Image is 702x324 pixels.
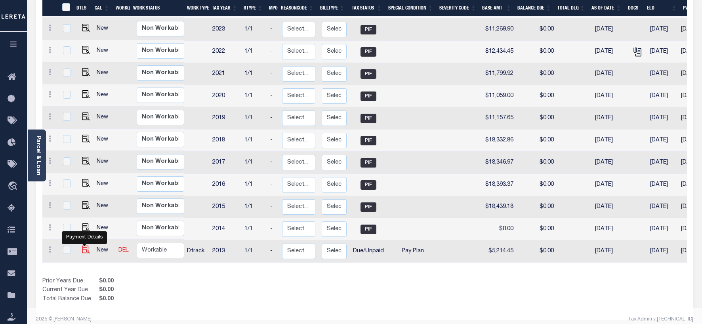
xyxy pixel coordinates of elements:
[647,107,678,130] td: [DATE]
[93,129,115,151] td: New
[361,202,376,212] span: PIF
[42,277,97,286] td: Prior Years Due
[647,152,678,174] td: [DATE]
[361,25,376,34] span: PIF
[267,240,279,263] td: -
[267,85,279,107] td: -
[361,91,376,101] span: PIF
[592,240,628,263] td: [DATE]
[241,152,267,174] td: 1/1
[482,19,517,41] td: $11,269.90
[517,152,557,174] td: $0.00
[402,248,424,254] span: Pay Plan
[592,130,628,152] td: [DATE]
[267,63,279,85] td: -
[647,196,678,218] td: [DATE]
[93,173,115,195] td: New
[517,174,557,196] td: $0.00
[8,181,20,192] i: travel_explore
[267,174,279,196] td: -
[241,196,267,218] td: 1/1
[482,174,517,196] td: $18,393.37
[30,316,365,323] div: 2025 © [PERSON_NAME].
[482,240,517,263] td: $5,214.45
[517,130,557,152] td: $0.00
[482,130,517,152] td: $18,332.86
[267,19,279,41] td: -
[267,130,279,152] td: -
[97,286,115,295] span: $0.00
[517,196,557,218] td: $0.00
[592,218,628,240] td: [DATE]
[93,151,115,173] td: New
[241,63,267,85] td: 1/1
[209,174,241,196] td: 2016
[361,180,376,190] span: PIF
[361,225,376,234] span: PIF
[209,41,241,63] td: 2022
[209,63,241,85] td: 2021
[482,63,517,85] td: $11,799.92
[350,240,387,263] td: Due/Unpaid
[647,19,678,41] td: [DATE]
[241,174,267,196] td: 1/1
[482,218,517,240] td: $0.00
[267,107,279,130] td: -
[361,47,376,57] span: PIF
[517,107,557,130] td: $0.00
[267,218,279,240] td: -
[267,41,279,63] td: -
[184,240,209,263] td: Dtrack
[482,85,517,107] td: $11,059.00
[592,19,628,41] td: [DATE]
[209,152,241,174] td: 2017
[592,174,628,196] td: [DATE]
[241,85,267,107] td: 1/1
[517,19,557,41] td: $0.00
[647,240,678,263] td: [DATE]
[482,196,517,218] td: $18,439.18
[647,218,678,240] td: [DATE]
[241,107,267,130] td: 1/1
[35,135,41,175] a: Parcel & Loan
[42,286,97,295] td: Current Year Due
[93,240,115,262] td: New
[517,41,557,63] td: $0.00
[93,107,115,129] td: New
[267,196,279,218] td: -
[647,85,678,107] td: [DATE]
[241,130,267,152] td: 1/1
[517,85,557,107] td: $0.00
[361,69,376,79] span: PIF
[267,152,279,174] td: -
[209,130,241,152] td: 2018
[361,114,376,123] span: PIF
[361,158,376,168] span: PIF
[482,107,517,130] td: $11,157.65
[647,63,678,85] td: [DATE]
[241,19,267,41] td: 1/1
[62,231,107,244] div: Payment Details
[592,152,628,174] td: [DATE]
[482,152,517,174] td: $18,346.97
[592,63,628,85] td: [DATE]
[118,248,129,253] a: DEL
[93,18,115,40] td: New
[361,136,376,145] span: PIF
[42,295,97,303] td: Total Balance Due
[370,316,693,323] div: Tax Admin v.[TECHNICAL_ID]
[592,41,628,63] td: [DATE]
[592,85,628,107] td: [DATE]
[209,240,241,263] td: 2013
[517,240,557,263] td: $0.00
[241,218,267,240] td: 1/1
[93,62,115,84] td: New
[647,174,678,196] td: [DATE]
[241,240,267,263] td: 1/1
[93,40,115,62] td: New
[241,41,267,63] td: 1/1
[209,196,241,218] td: 2015
[209,85,241,107] td: 2020
[482,41,517,63] td: $12,434.45
[647,130,678,152] td: [DATE]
